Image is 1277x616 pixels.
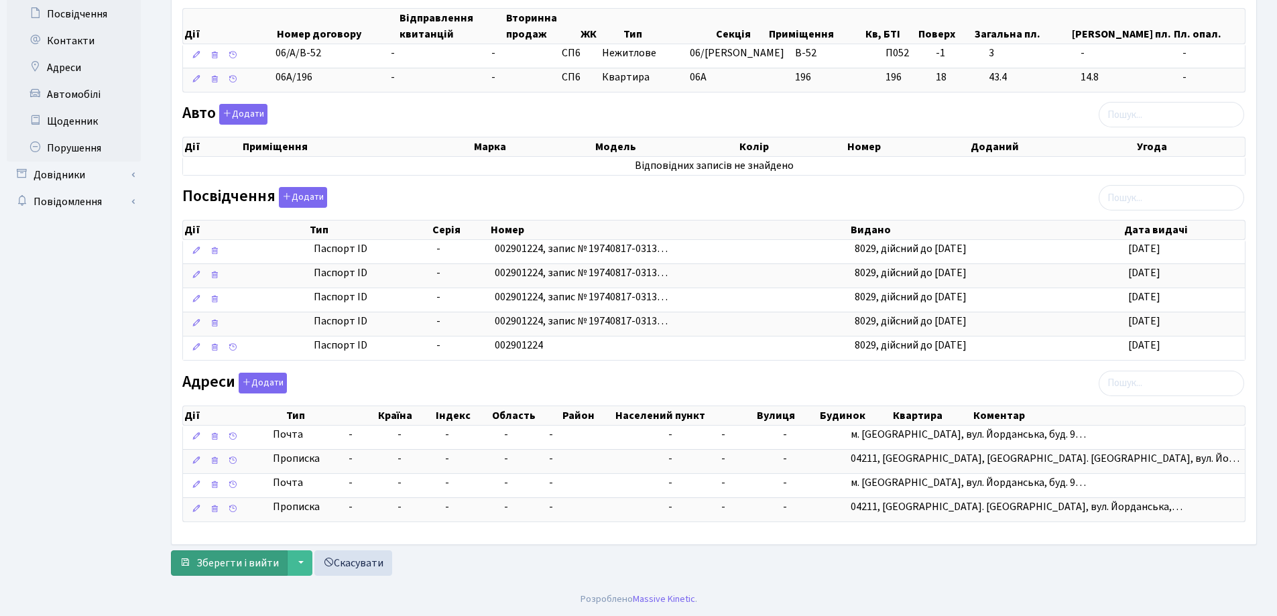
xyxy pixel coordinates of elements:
[314,550,392,576] a: Скасувати
[1182,70,1239,85] span: -
[633,592,695,606] a: Massive Kinetic
[715,9,768,44] th: Секція
[795,70,811,84] span: 196
[495,265,668,280] span: 002901224, запис № 19740817-0313…
[795,46,816,60] span: В-52
[851,499,1182,514] span: 04211, [GEOGRAPHIC_DATA]. [GEOGRAPHIC_DATA], вул. Йорданська,…
[594,137,737,156] th: Модель
[314,314,426,329] span: Паспорт ID
[314,338,426,353] span: Паспорт ID
[7,54,141,81] a: Адреси
[349,427,386,442] span: -
[7,135,141,162] a: Порушення
[183,137,241,156] th: Дії
[721,427,725,442] span: -
[1128,290,1160,304] span: [DATE]
[391,70,395,84] span: -
[602,46,679,61] span: Нежитлове
[849,221,1123,239] th: Видано
[886,46,924,61] span: П052
[241,137,473,156] th: Приміщення
[549,475,553,490] span: -
[668,427,672,442] span: -
[972,406,1245,425] th: Коментар
[690,70,707,84] span: 06А
[504,427,508,442] span: -
[349,499,386,515] span: -
[668,451,672,466] span: -
[276,185,327,208] a: Додати
[445,475,449,490] span: -
[196,556,279,570] span: Зберегти і вийти
[473,137,594,156] th: Марка
[690,46,784,60] span: 06/[PERSON_NAME]
[7,188,141,215] a: Повідомлення
[886,70,924,85] span: 196
[855,338,967,353] span: 8029, дійсний до [DATE]
[216,102,267,125] a: Додати
[864,9,917,44] th: Кв, БТІ
[1071,9,1172,44] th: [PERSON_NAME] пл.
[936,46,979,61] span: -1
[851,427,1086,442] span: м. [GEOGRAPHIC_DATA], вул. Йорданська, буд. 9…
[183,221,308,239] th: Дії
[721,499,725,514] span: -
[851,475,1086,490] span: м. [GEOGRAPHIC_DATA], вул. Йорданська, буд. 9…
[436,241,440,256] span: -
[182,187,327,208] label: Посвідчення
[668,475,672,490] span: -
[989,46,1069,61] span: 3
[273,451,320,467] span: Прописка
[276,46,321,60] span: 06/А/В-52
[273,427,303,442] span: Почта
[969,137,1136,156] th: Доданий
[436,265,440,280] span: -
[276,9,398,44] th: Номер договору
[445,499,449,514] span: -
[171,550,288,576] button: Зберегти і вийти
[581,592,697,607] div: Розроблено .
[1099,102,1244,127] input: Пошук...
[855,314,967,328] span: 8029, дійсний до [DATE]
[7,27,141,54] a: Контакти
[273,499,320,515] span: Прописка
[495,241,668,256] span: 002901224, запис № 19740817-0313…
[436,314,440,328] span: -
[738,137,846,156] th: Колір
[7,108,141,135] a: Щоденник
[398,427,402,442] span: -
[855,241,967,256] span: 8029, дійсний до [DATE]
[434,406,491,425] th: Індекс
[491,46,495,60] span: -
[1099,371,1244,396] input: Пошук...
[491,406,561,425] th: Область
[562,70,591,85] span: СП6
[973,9,1071,44] th: Загальна пл.
[851,451,1239,466] span: 04211, [GEOGRAPHIC_DATA], [GEOGRAPHIC_DATA]. [GEOGRAPHIC_DATA], вул. Йо…
[436,290,440,304] span: -
[285,406,377,425] th: Тип
[562,46,591,61] span: СП6
[495,290,668,304] span: 002901224, запис № 19740817-0313…
[504,475,508,490] span: -
[1081,46,1172,61] span: -
[183,157,1245,175] td: Відповідних записів не знайдено
[182,104,267,125] label: Авто
[1128,241,1160,256] span: [DATE]
[549,427,553,442] span: -
[219,104,267,125] button: Авто
[505,9,579,44] th: Вторинна продаж
[892,406,972,425] th: Квартира
[235,370,287,393] a: Додати
[504,451,508,466] span: -
[1128,265,1160,280] span: [DATE]
[755,406,818,425] th: Вулиця
[602,70,679,85] span: Квартира
[436,338,440,353] span: -
[398,499,402,514] span: -
[936,70,979,85] span: 18
[349,475,386,491] span: -
[622,9,715,44] th: Тип
[398,475,402,490] span: -
[846,137,969,156] th: Номер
